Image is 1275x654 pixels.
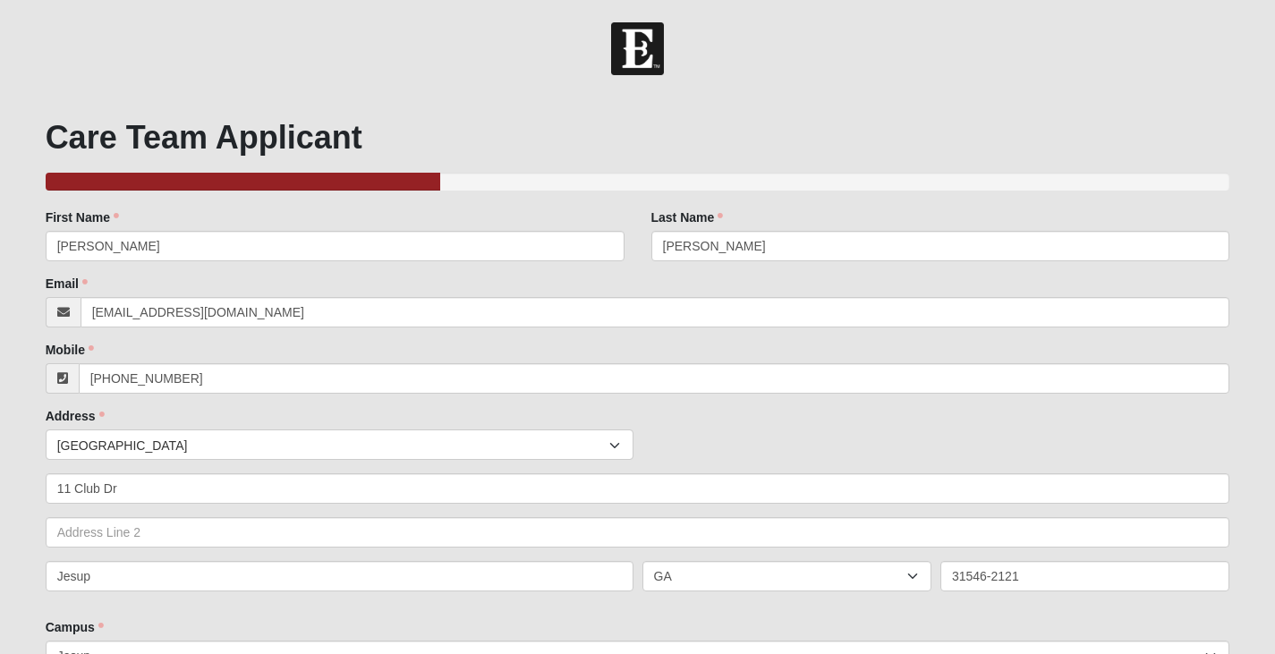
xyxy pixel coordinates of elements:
[46,407,105,425] label: Address
[611,22,664,75] img: Church of Eleven22 Logo
[940,561,1229,591] input: Zip
[46,473,1230,504] input: Address Line 1
[46,341,94,359] label: Mobile
[46,208,119,226] label: First Name
[46,275,88,293] label: Email
[46,561,633,591] input: City
[46,118,1230,157] h1: Care Team Applicant
[46,618,104,636] label: Campus
[651,208,724,226] label: Last Name
[46,517,1230,548] input: Address Line 2
[57,430,609,461] span: [GEOGRAPHIC_DATA]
